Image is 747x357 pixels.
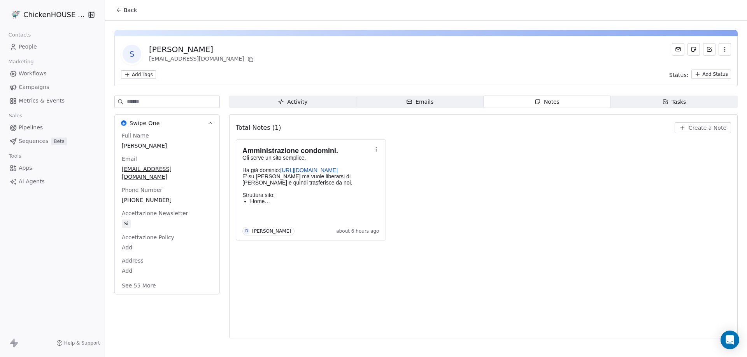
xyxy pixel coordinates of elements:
div: Open Intercom Messenger [721,331,739,349]
a: People [6,40,98,53]
button: Add Tags [121,70,156,79]
span: Contacts [5,29,34,41]
button: Back [111,3,142,17]
span: S [123,45,141,63]
button: See 55 More [117,279,161,293]
a: Metrics & Events [6,94,98,107]
button: Add Status [691,70,731,79]
span: ChickenHOUSE snc [23,10,86,20]
span: Accettazione Newsletter [120,209,189,217]
span: Total Notes (1) [236,123,281,132]
span: [PHONE_NUMBER] [122,196,212,204]
button: ChickenHOUSE snc [9,8,83,21]
div: Emails [406,98,433,106]
div: [EMAIL_ADDRESS][DOMAIN_NAME] [149,55,255,64]
span: Swipe One [130,119,160,127]
span: Beta [51,138,67,145]
span: Sequences [19,137,48,145]
div: Si [124,220,128,228]
div: Tasks [662,98,686,106]
span: Add [122,267,212,275]
p: Gli serve un sito semplice. Ha già dominio: E’ su [PERSON_NAME] ma vuole liberarsi di [PERSON_NAM... [242,155,372,198]
span: Status: [669,71,688,79]
div: Activity [278,98,307,106]
a: SequencesBeta [6,135,98,148]
span: Workflows [19,70,47,78]
span: Create a Note [689,124,726,132]
span: Address [120,257,145,265]
span: Tools [5,150,25,162]
div: [PERSON_NAME] [149,44,255,55]
span: Accettazione Policy [120,233,176,241]
div: D [245,228,248,234]
a: Campaigns [6,81,98,94]
span: Marketing [5,56,37,68]
span: [PERSON_NAME] [122,142,212,150]
span: People [19,43,37,51]
div: [PERSON_NAME] [252,228,291,234]
a: [URL][DOMAIN_NAME] [280,167,338,173]
a: Pipelines [6,121,98,134]
a: Workflows [6,67,98,80]
button: Create a Note [675,122,731,133]
h1: Amministrazione condomini. [242,147,372,155]
span: AI Agents [19,178,45,186]
span: about 6 hours ago [336,228,379,234]
div: Swipe OneSwipe One [115,132,219,294]
a: Help & Support [56,340,100,346]
span: Phone Number [120,186,164,194]
span: Pipelines [19,124,43,132]
span: Sales [5,110,26,122]
p: Home [250,198,372,204]
span: [EMAIL_ADDRESS][DOMAIN_NAME] [122,165,212,181]
a: Apps [6,162,98,174]
img: Swipe One [121,120,126,126]
span: Metrics & Events [19,97,65,105]
span: Full Name [120,132,151,139]
span: Campaigns [19,83,49,91]
button: Swipe OneSwipe One [115,115,219,132]
span: Email [120,155,139,163]
a: AI Agents [6,175,98,188]
span: Add [122,244,212,251]
span: Help & Support [64,340,100,346]
span: Back [124,6,137,14]
span: Apps [19,164,32,172]
img: 4.jpg [11,10,20,19]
